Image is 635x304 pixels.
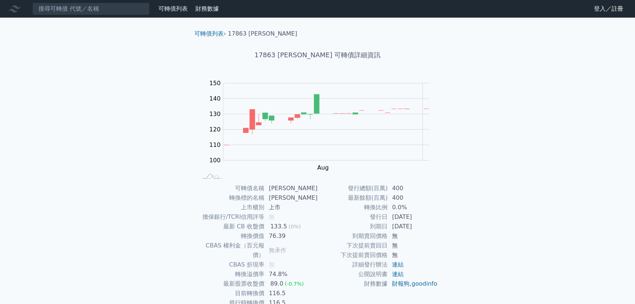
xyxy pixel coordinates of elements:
[588,3,629,15] a: 登入／註冊
[317,222,388,231] td: 到期日
[388,212,438,222] td: [DATE]
[205,80,440,171] g: Chart
[197,289,264,298] td: 目前轉換價
[317,279,388,289] td: 財務數據
[317,269,388,279] td: 公開說明書
[388,203,438,212] td: 0.0%
[269,213,275,220] span: 無
[209,95,221,102] tspan: 140
[317,164,328,171] tspan: Aug
[197,279,264,289] td: 最新股票收盤價
[269,247,286,254] span: 無承作
[317,212,388,222] td: 發行日
[392,261,404,268] a: 連結
[317,250,388,260] td: 下次提前賣回價格
[194,29,226,38] li: ›
[209,80,221,87] tspan: 150
[388,279,438,289] td: ,
[388,231,438,241] td: 無
[317,184,388,193] td: 發行總額(百萬)
[197,269,264,279] td: 轉換溢價率
[317,260,388,269] td: 詳細發行辦法
[197,222,264,231] td: 最新 CB 收盤價
[158,5,188,12] a: 可轉債列表
[269,222,289,231] div: 133.5
[264,203,317,212] td: 上市
[197,241,264,260] td: CBAS 權利金（百元報價）
[209,157,221,164] tspan: 100
[388,193,438,203] td: 400
[32,3,150,15] input: 搜尋可轉債 代號／名稱
[388,241,438,250] td: 無
[197,203,264,212] td: 上市櫃別
[388,184,438,193] td: 400
[228,29,297,38] li: 17863 [PERSON_NAME]
[264,193,317,203] td: [PERSON_NAME]
[194,30,224,37] a: 可轉債列表
[209,126,221,133] tspan: 120
[289,224,301,229] span: (0%)
[264,269,317,279] td: 74.8%
[388,250,438,260] td: 無
[317,193,388,203] td: 最新餘額(百萬)
[197,184,264,193] td: 可轉債名稱
[411,280,437,287] a: goodinfo
[388,222,438,231] td: [DATE]
[264,231,317,241] td: 76.39
[197,212,264,222] td: 擔保銀行/TCRI信用評等
[188,50,447,60] h1: 17863 [PERSON_NAME] 可轉債詳細資訊
[195,5,219,12] a: 財務數據
[317,241,388,250] td: 下次提前賣回日
[264,184,317,193] td: [PERSON_NAME]
[269,261,275,268] span: 無
[197,260,264,269] td: CBAS 折現率
[392,271,404,278] a: 連結
[209,141,221,148] tspan: 110
[392,280,410,287] a: 財報狗
[197,193,264,203] td: 轉換標的名稱
[264,289,317,298] td: 116.5
[317,203,388,212] td: 轉換比例
[317,231,388,241] td: 到期賣回價格
[269,279,285,289] div: 89.0
[285,281,304,287] span: (-0.7%)
[209,111,221,117] tspan: 130
[197,231,264,241] td: 轉換價值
